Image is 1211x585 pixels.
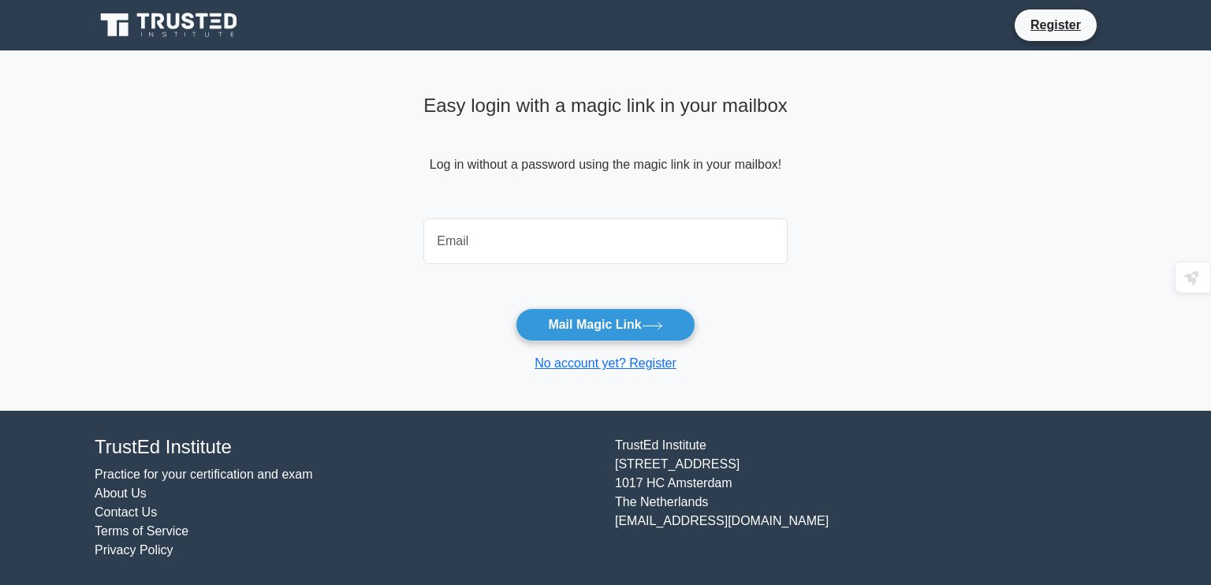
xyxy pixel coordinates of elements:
[516,308,695,341] button: Mail Magic Link
[95,505,157,519] a: Contact Us
[605,436,1126,560] div: TrustEd Institute [STREET_ADDRESS] 1017 HC Amsterdam The Netherlands [EMAIL_ADDRESS][DOMAIN_NAME]
[423,218,788,264] input: Email
[423,88,788,212] div: Log in without a password using the magic link in your mailbox!
[423,95,788,117] h4: Easy login with a magic link in your mailbox
[95,468,313,481] a: Practice for your certification and exam
[535,356,676,370] a: No account yet? Register
[95,436,596,459] h4: TrustEd Institute
[95,486,147,500] a: About Us
[95,543,173,557] a: Privacy Policy
[1021,15,1090,35] a: Register
[95,524,188,538] a: Terms of Service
